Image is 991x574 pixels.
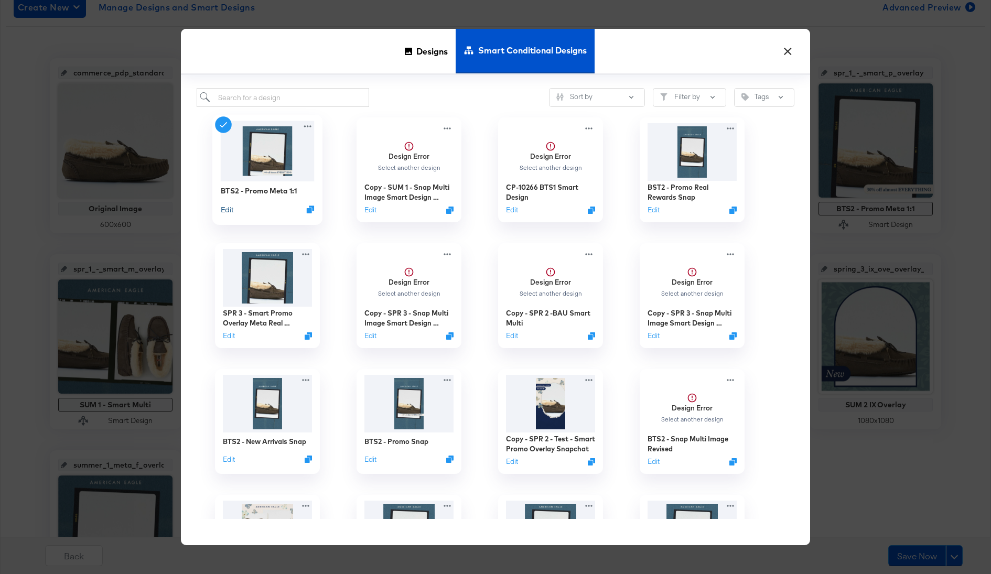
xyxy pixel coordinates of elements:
[364,437,428,447] div: BTS2 - Promo Snap
[661,290,724,298] div: Select another design
[729,207,737,214] svg: Duplicate
[223,308,312,328] div: SPR 3 - Smart Promo Overlay Meta Real Rewards
[588,207,595,214] svg: Duplicate
[640,369,745,474] div: Design ErrorSelect another designBTS2 - Snap Multi Image RevisedEditDuplicate
[640,243,745,348] div: Design ErrorSelect another designCopy - SPR 3 - Snap Multi Image Smart Design RevisedEditDuplicate
[389,277,429,287] strong: Design Error
[734,88,794,107] button: TagTags
[223,249,312,307] img: XGADA4FZ5Auyacd2CYbTAQ.jpg
[364,331,376,341] button: Edit
[648,331,660,341] button: Edit
[478,27,587,73] span: Smart Conditional Designs
[223,501,312,558] img: R3L32nsd_AMZijYxyEk1Ow.jpg
[307,206,315,214] svg: Duplicate
[648,205,660,215] button: Edit
[357,369,461,474] div: BTS2 - Promo SnapEditDuplicate
[498,243,603,348] div: Design ErrorSelect another designCopy - SPR 2 -BAU Smart MultiEditDuplicate
[364,182,454,202] div: Copy - SUM 1 - Snap Multi Image Smart Design Revised
[357,243,461,348] div: Design ErrorSelect another designCopy - SPR 3 - Snap Multi Image Smart Design RevisedEditDuplicate
[648,501,737,558] img: XGADA4FZ5Auyacd2CYbTAQ.jpg
[223,454,235,464] button: Edit
[506,182,595,202] div: CP-10266 BTS1 Smart Design
[364,375,454,432] img: CdDCYuAP4baHOrtNEfeXWA.jpg
[364,454,376,464] button: Edit
[389,151,429,161] strong: Design Error
[305,332,312,340] svg: Duplicate
[221,121,315,181] img: K62KTrpYgfJYZoBb_eoO6w.jpg
[530,277,571,287] strong: Design Error
[215,369,320,474] div: BTS2 - New Arrivals SnapEditDuplicate
[648,457,660,467] button: Edit
[197,88,369,107] input: Search for a design
[498,369,603,474] div: Copy - SPR 2 - Test - Smart Promo Overlay SnapchatEditDuplicate
[364,205,376,215] button: Edit
[378,165,441,172] div: Select another design
[741,93,749,101] svg: Tag
[305,456,312,463] svg: Duplicate
[446,456,454,463] svg: Duplicate
[446,332,454,340] svg: Duplicate
[223,331,235,341] button: Edit
[215,243,320,348] div: SPR 3 - Smart Promo Overlay Meta Real RewardsEditDuplicate
[672,277,713,287] strong: Design Error
[661,416,724,424] div: Select another design
[364,308,454,328] div: Copy - SPR 3 - Snap Multi Image Smart Design Revised
[640,117,745,222] div: BST2 - Promo Real Rewards SnapEditDuplicate
[506,308,595,328] div: Copy - SPR 2 -BAU Smart Multi
[648,123,737,181] img: 8R4NqP_KztSXg_7x2hp0iw.jpg
[519,290,583,298] div: Select another design
[378,290,441,298] div: Select another design
[653,88,726,107] button: FilterFilter by
[357,117,461,222] div: Design ErrorSelect another designCopy - SUM 1 - Snap Multi Image Smart Design RevisedEditDuplicate
[506,434,595,453] div: Copy - SPR 2 - Test - Smart Promo Overlay Snapchat
[778,39,797,58] button: ×
[221,186,297,196] div: BTS2 - Promo Meta 1:1
[506,501,595,558] img: XGADA4FZ5Auyacd2CYbTAQ.jpg
[556,93,564,101] svg: Sliders
[416,28,448,74] span: Designs
[506,331,518,341] button: Edit
[212,115,322,225] div: BTS2 - Promo Meta 1:1EditDuplicate
[364,501,454,558] img: XGADA4FZ5Auyacd2CYbTAQ.jpg
[530,151,571,161] strong: Design Error
[506,205,518,215] button: Edit
[506,375,595,432] img: 1PkXfEwdjl0b40PujGxQzg.jpg
[519,165,583,172] div: Select another design
[223,375,312,432] img: 8R4NqP_KztSXg_7x2hp0iw.jpg
[223,437,306,447] div: BTS2 - New Arrivals Snap
[588,332,595,340] svg: Duplicate
[446,207,454,214] svg: Duplicate
[498,117,603,222] div: Design ErrorSelect another designCP-10266 BTS1 Smart DesignEditDuplicate
[506,457,518,467] button: Edit
[221,204,233,214] button: Edit
[729,332,737,340] svg: Duplicate
[648,308,737,328] div: Copy - SPR 3 - Snap Multi Image Smart Design Revised
[549,88,645,107] button: SlidersSort by
[648,182,737,202] div: BST2 - Promo Real Rewards Snap
[648,434,737,453] div: BTS2 - Snap Multi Image Revised
[729,458,737,465] svg: Duplicate
[672,403,713,413] strong: Design Error
[660,93,667,101] svg: Filter
[588,458,595,465] svg: Duplicate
